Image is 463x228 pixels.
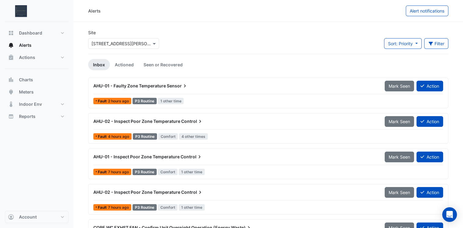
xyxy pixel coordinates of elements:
[384,38,422,49] button: Sort: Priority
[88,59,110,70] a: Inbox
[5,86,69,98] button: Meters
[158,169,178,175] span: Comfort
[93,154,180,159] span: AHU-01 - Inspect Poor Zone Temperature
[158,204,178,211] span: Comfort
[98,206,108,209] span: Fault
[158,133,178,140] span: Comfort
[19,77,33,83] span: Charts
[181,118,203,124] span: Control
[88,8,101,14] div: Alerts
[389,119,410,124] span: Mark Seen
[133,98,157,104] div: P3 Routine
[406,6,448,16] button: Alert notifications
[388,41,413,46] span: Sort: Priority
[385,81,414,91] button: Mark Seen
[19,113,35,120] span: Reports
[5,98,69,110] button: Indoor Env
[416,152,443,162] button: Action
[133,204,157,211] div: P3 Routine
[5,110,69,123] button: Reports
[385,152,414,162] button: Mark Seen
[158,98,184,104] span: 1 other time
[424,38,449,49] button: Filter
[385,187,414,198] button: Mark Seen
[7,5,35,17] img: Company Logo
[8,101,14,107] app-icon: Indoor Env
[5,211,69,223] button: Account
[108,99,129,103] span: Mon 11-Aug-2025 13:00 BST
[19,30,42,36] span: Dashboard
[98,170,108,174] span: Fault
[8,89,14,95] app-icon: Meters
[93,189,180,195] span: AHU-02 - Inspect Poor Zone Temperature
[19,54,35,61] span: Actions
[179,204,205,211] span: 1 other time
[5,74,69,86] button: Charts
[8,30,14,36] app-icon: Dashboard
[385,116,414,127] button: Mark Seen
[19,214,37,220] span: Account
[181,189,203,195] span: Control
[181,154,203,160] span: Control
[8,77,14,83] app-icon: Charts
[19,101,42,107] span: Indoor Env
[416,81,443,91] button: Action
[108,134,129,139] span: Mon 11-Aug-2025 11:00 BST
[110,59,139,70] a: Actioned
[5,39,69,51] button: Alerts
[389,190,410,195] span: Mark Seen
[8,54,14,61] app-icon: Actions
[416,187,443,198] button: Action
[108,170,129,174] span: Mon 11-Aug-2025 08:00 BST
[98,99,108,103] span: Fault
[167,83,188,89] span: Sensor
[8,42,14,48] app-icon: Alerts
[410,8,444,13] span: Alert notifications
[133,133,157,140] div: P3 Routine
[8,113,14,120] app-icon: Reports
[19,42,32,48] span: Alerts
[442,207,457,222] div: Open Intercom Messenger
[98,135,108,138] span: Fault
[88,29,96,36] label: Site
[108,205,129,210] span: Mon 11-Aug-2025 08:00 BST
[5,51,69,64] button: Actions
[93,83,166,88] span: AHU-01 - Faulty Zone Temperature
[179,169,205,175] span: 1 other time
[5,27,69,39] button: Dashboard
[133,169,157,175] div: P3 Routine
[139,59,188,70] a: Seen or Recovered
[416,116,443,127] button: Action
[93,119,180,124] span: AHU-02 - Inspect Poor Zone Temperature
[389,83,410,89] span: Mark Seen
[179,133,208,140] span: 4 other times
[19,89,34,95] span: Meters
[389,154,410,160] span: Mark Seen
